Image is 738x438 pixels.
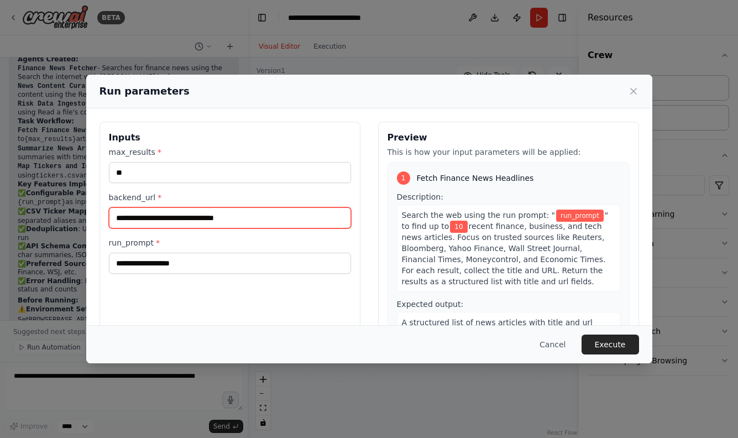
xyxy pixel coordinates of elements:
[582,335,639,354] button: Execute
[397,192,443,201] span: Description:
[388,147,630,158] p: This is how your input parameters will be applied:
[556,210,604,222] span: Variable: run_prompt
[450,221,467,233] span: Variable: max_results
[109,192,351,203] label: backend_url
[109,147,351,158] label: max_results
[397,300,464,309] span: Expected output:
[109,131,351,144] h3: Inputs
[388,131,630,144] h3: Preview
[402,211,609,231] span: " to find up to
[109,237,351,248] label: run_prompt
[402,211,556,220] span: Search the web using the run prompt: "
[397,171,410,185] div: 1
[100,84,190,99] h2: Run parameters
[402,222,606,286] span: recent finance, business, and tech news articles. Focus on trusted sources like Reuters, Bloomber...
[531,335,574,354] button: Cancel
[417,173,534,184] span: Fetch Finance News Headlines
[402,318,593,338] span: A structured list of news articles with title and url fields, limited to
